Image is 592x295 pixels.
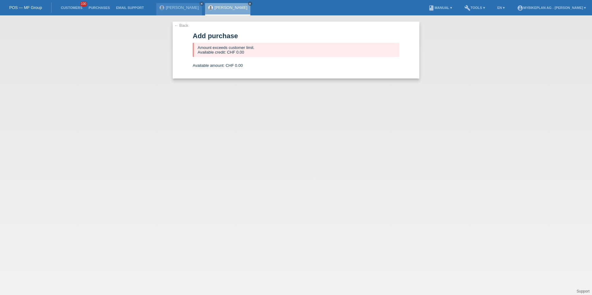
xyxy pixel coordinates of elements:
i: build [464,5,471,11]
i: account_circle [517,5,523,11]
span: CHF 0.00 [226,63,243,68]
i: close [200,2,203,5]
a: Purchases [85,6,113,10]
a: EN ▾ [494,6,508,10]
span: 100 [80,2,88,7]
h1: Add purchase [193,32,399,40]
a: Support [577,289,590,293]
a: ← Back [174,23,188,28]
i: book [428,5,434,11]
span: Available amount: [193,63,224,68]
a: close [199,2,204,6]
div: Amount exceeds customer limit. Available credit: CHF 0.00 [193,43,399,57]
a: bookManual ▾ [425,6,455,10]
a: Email Support [113,6,147,10]
a: POS — MF Group [9,5,42,10]
a: [PERSON_NAME] [166,5,199,10]
a: buildTools ▾ [461,6,488,10]
a: account_circleMybikeplan AG - [PERSON_NAME] ▾ [514,6,589,10]
a: Customers [58,6,85,10]
a: [PERSON_NAME] [215,5,248,10]
a: close [248,2,252,6]
i: close [249,2,252,5]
